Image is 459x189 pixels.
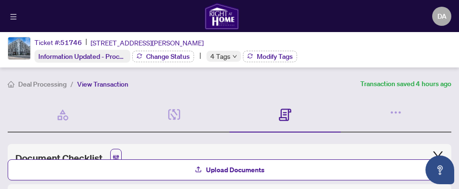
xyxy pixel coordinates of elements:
[232,54,237,59] span: down
[70,78,73,89] li: /
[8,37,30,59] img: IMG-W12382922_1.jpg
[243,51,297,62] button: Modify Tags
[425,156,454,184] button: Open asap
[77,80,128,89] span: View Transaction
[205,3,239,30] img: logo
[60,38,82,47] span: 51746
[432,148,444,160] span: collapsed
[15,152,103,165] span: Document Checklist
[360,78,451,89] article: Transaction saved 4 hours ago
[206,162,264,178] span: Upload Documents
[132,51,194,62] button: Change Status
[15,149,444,168] div: Document Checklist
[210,51,230,62] span: 4 Tags
[10,13,17,20] span: menu
[8,81,14,88] span: home
[257,53,293,60] span: Modify Tags
[146,53,190,60] span: Change Status
[437,11,447,22] span: DA
[18,80,67,89] span: Deal Processing
[34,37,82,48] div: Ticket #:
[38,52,165,61] span: Information Updated - Processing Pending
[8,159,451,180] button: Upload Documents
[91,37,204,48] span: [STREET_ADDRESS][PERSON_NAME]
